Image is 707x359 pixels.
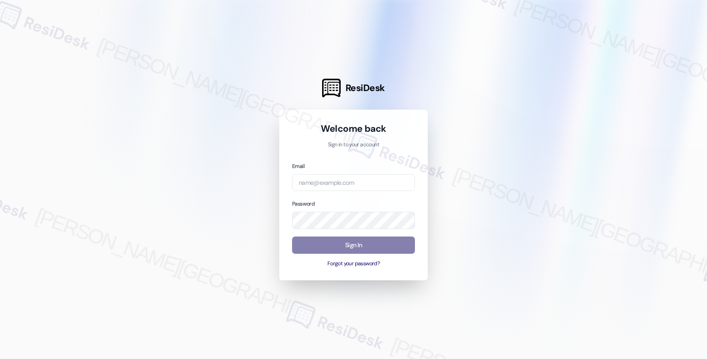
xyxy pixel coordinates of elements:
[292,200,315,207] label: Password
[292,141,415,149] p: Sign in to your account
[292,174,415,191] input: name@example.com
[292,237,415,254] button: Sign In
[346,82,385,94] span: ResiDesk
[292,122,415,135] h1: Welcome back
[292,163,304,170] label: Email
[292,260,415,268] button: Forgot your password?
[322,79,341,97] img: ResiDesk Logo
